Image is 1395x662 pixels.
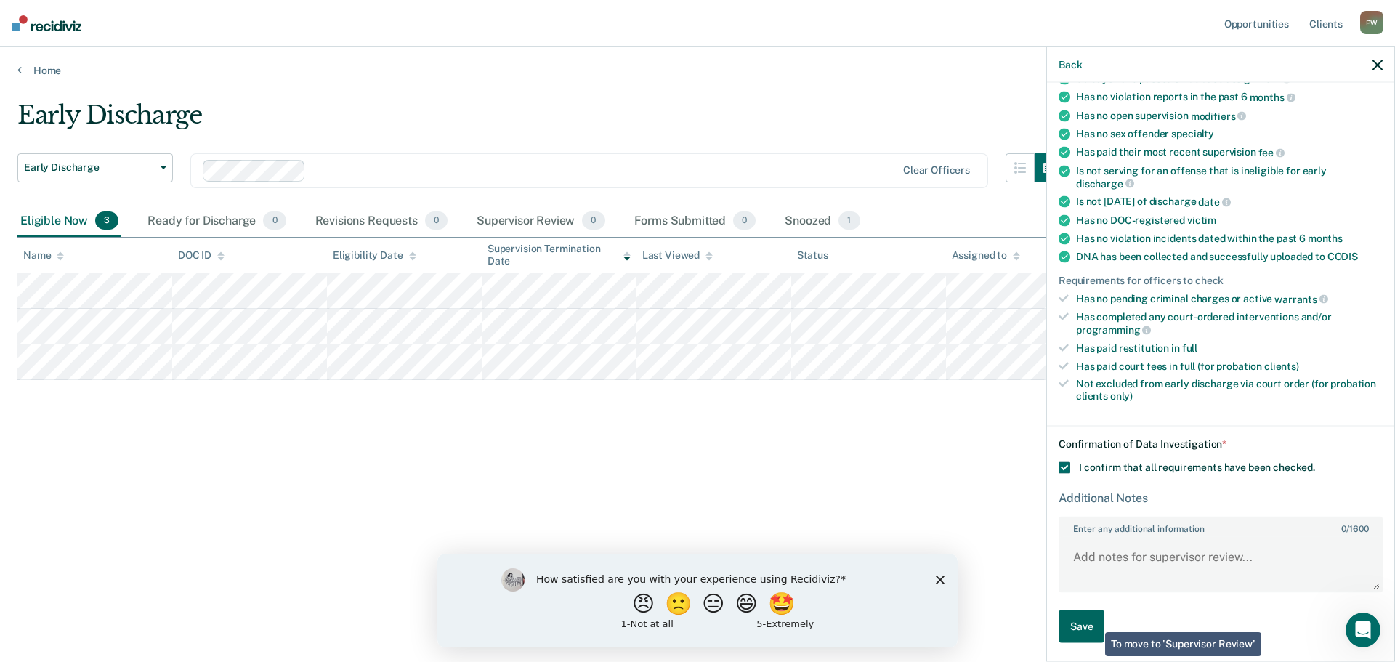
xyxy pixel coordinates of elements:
div: Not excluded from early discharge via court order (for probation clients [1076,378,1383,403]
div: Eligible Now [17,206,121,238]
span: only) [1110,390,1133,402]
span: modifiers [1191,110,1247,121]
span: discharge [1076,177,1134,189]
div: DNA has been collected and successfully uploaded to [1076,251,1383,263]
img: Recidiviz [12,15,81,31]
div: Status [797,249,828,262]
div: Has paid restitution in [1076,342,1383,354]
span: 0 [582,211,604,230]
span: 0 [1341,523,1346,533]
span: 0 [733,211,756,230]
div: Eligibility Date [333,249,416,262]
div: Additional Notes [1059,491,1383,504]
div: Ready for Discharge [145,206,288,238]
span: fee [1258,147,1285,158]
div: Revisions Requests [312,206,450,238]
div: Has no violation incidents dated within the past 6 [1076,233,1383,245]
div: P W [1360,11,1383,34]
span: 0 [425,211,448,230]
div: Has no violation reports in the past 6 [1076,91,1383,104]
div: Confirmation of Data Investigation [1059,438,1383,451]
div: Snoozed [782,206,862,238]
span: 3 [95,211,118,230]
a: Home [17,64,1378,77]
div: Assigned to [952,249,1020,262]
div: Is not [DATE] of discharge [1076,195,1383,209]
div: Has no pending criminal charges or active [1076,292,1383,305]
span: victim [1187,214,1216,226]
div: Has no DOC-registered [1076,214,1383,227]
span: 1 [838,211,860,230]
div: DOC ID [178,249,225,262]
div: Requirements for officers to check [1059,275,1383,287]
span: Early Discharge [24,161,155,174]
span: clients) [1264,360,1299,371]
div: Last Viewed [642,249,713,262]
span: date [1198,196,1230,208]
div: Supervisor Review [474,206,608,238]
div: Forms Submitted [631,206,759,238]
span: CODIS [1327,251,1358,262]
span: / 1600 [1341,523,1368,533]
div: Has paid their most recent supervision [1076,146,1383,159]
div: Has no sex offender [1076,128,1383,140]
span: full [1182,342,1197,353]
button: Back [1059,58,1082,70]
label: Enter any additional information [1060,517,1381,533]
span: warrants [1274,293,1328,304]
div: Early Discharge [17,100,1064,142]
div: Supervision Termination Date [488,243,631,267]
iframe: Intercom live chat [1346,613,1380,647]
span: programming [1076,324,1151,336]
div: Has no open supervision [1076,109,1383,122]
div: Is not serving for an offense that is ineligible for early [1076,165,1383,190]
iframe: Survey by Kim from Recidiviz [437,554,958,647]
div: Name [23,249,64,262]
span: months [1308,233,1343,244]
span: specialty [1171,128,1214,140]
button: Save [1059,610,1104,642]
div: Clear officers [903,164,970,177]
span: 0 [263,211,286,230]
div: Has paid court fees in full (for probation [1076,360,1383,372]
span: months [1250,92,1295,103]
div: Has completed any court-ordered interventions and/or [1076,311,1383,336]
span: I confirm that all requirements have been checked. [1079,461,1315,472]
span: assignment [1226,73,1291,84]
